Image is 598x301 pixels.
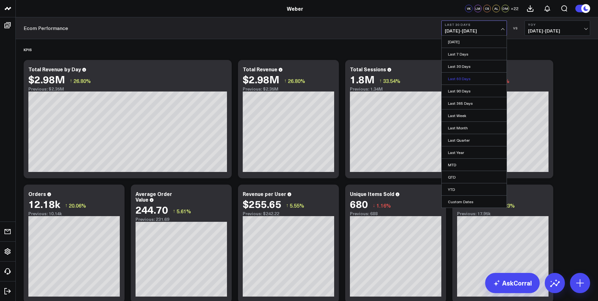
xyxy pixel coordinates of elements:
span: + 22 [511,6,519,11]
div: Average Order Value [136,190,172,203]
div: $2.98M [243,74,279,85]
a: AskCorral [485,273,540,293]
a: Last Week [442,109,507,121]
div: $255.65 [243,198,281,210]
a: Weber [287,5,303,12]
div: Previous: 231.69 [136,217,227,222]
b: YoY [528,23,587,27]
span: [DATE] - [DATE] [528,28,587,33]
a: Last 60 Days [442,73,507,85]
b: Last 30 Days [445,23,503,27]
div: 1.8M [350,74,374,85]
a: QTD [442,171,507,183]
a: Last Quarter [442,134,507,146]
div: DM [502,5,509,12]
span: 26.80% [73,77,91,84]
span: 20.06% [69,202,86,209]
span: ↑ [284,77,287,85]
div: Previous: $242.22 [243,211,334,216]
span: ↓ [373,201,375,210]
button: +22 [511,5,519,12]
div: LM [474,5,482,12]
span: [DATE] - [DATE] [445,28,503,33]
div: Previous: $2.35M [28,86,227,91]
a: YTD [442,183,507,195]
div: Total Revenue by Day [28,66,81,73]
div: Previous: 688 [350,211,441,216]
a: MTD [442,159,507,171]
a: Last 365 Days [442,97,507,109]
div: Revenue per User [243,190,286,197]
div: 244.70 [136,204,168,215]
a: Ecom Performance [24,25,68,32]
span: 5.55% [290,202,304,209]
span: 33.54% [383,77,400,84]
div: 680 [350,198,368,210]
a: Custom Dates [442,196,507,208]
a: Last 30 Days [442,60,507,72]
div: Total Revenue [243,66,277,73]
a: Last 7 Days [442,48,507,60]
a: Last Month [442,122,507,134]
div: Previous: 10.14k [28,211,120,216]
span: 5.61% [177,208,191,215]
div: KPIS [24,42,32,57]
div: Previous: 1.34M [350,86,441,91]
span: ↑ [65,201,67,210]
div: $2.98M [28,74,65,85]
div: 22.12k [457,198,489,210]
div: 12.18k [28,198,60,210]
div: Unique Items Sold [350,190,394,197]
span: ↑ [379,77,382,85]
div: Previous: $2.35M [243,86,334,91]
a: Last Year [442,146,507,158]
span: ↑ [286,201,288,210]
span: ↑ [173,207,175,215]
a: Last 90 Days [442,85,507,97]
div: VS [510,26,521,30]
div: Total Sessions [350,66,386,73]
span: ↑ [70,77,72,85]
a: [DATE] [442,36,507,48]
button: YoY[DATE]-[DATE] [525,21,590,36]
div: AL [492,5,500,12]
div: Previous: 17.95k [457,211,549,216]
div: VK [465,5,473,12]
span: 26.80% [288,77,305,84]
div: CS [483,5,491,12]
div: Orders [28,190,46,197]
span: 1.16% [376,202,391,209]
button: Last 30 Days[DATE]-[DATE] [441,21,507,36]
